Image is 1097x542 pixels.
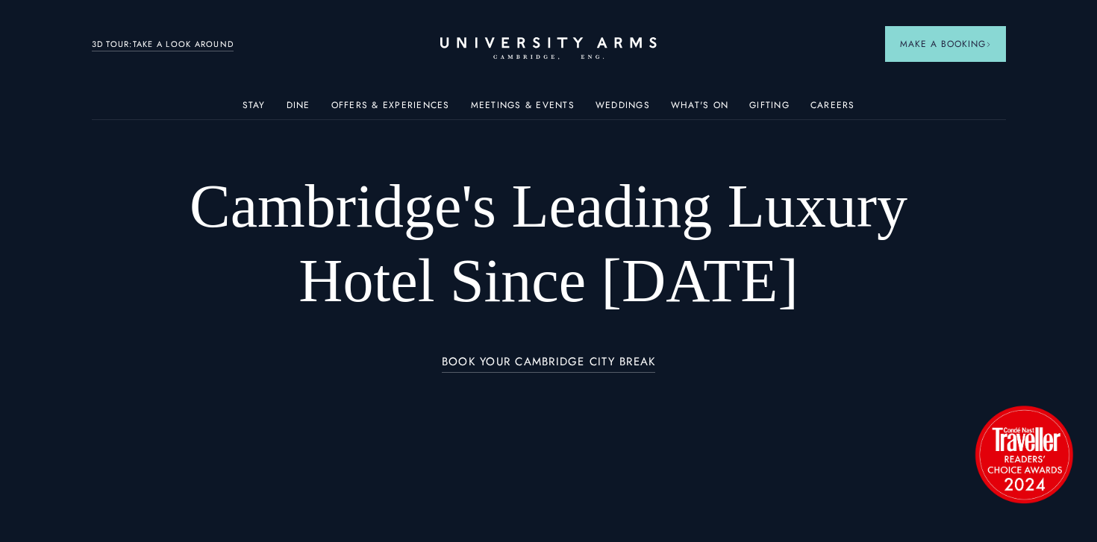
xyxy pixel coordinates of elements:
a: Weddings [596,100,650,119]
a: Careers [810,100,855,119]
a: Home [440,37,657,60]
a: Dine [287,100,310,119]
img: image-2524eff8f0c5d55edbf694693304c4387916dea5-1501x1501-png [968,398,1080,510]
a: What's On [671,100,728,119]
a: Stay [243,100,266,119]
a: Offers & Experiences [331,100,450,119]
a: Meetings & Events [471,100,575,119]
a: BOOK YOUR CAMBRIDGE CITY BREAK [442,356,656,373]
a: Gifting [749,100,790,119]
button: Make a BookingArrow icon [885,26,1006,62]
h1: Cambridge's Leading Luxury Hotel Since [DATE] [183,169,914,318]
a: 3D TOUR:TAKE A LOOK AROUND [92,38,234,51]
img: Arrow icon [986,42,991,47]
span: Make a Booking [900,37,991,51]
